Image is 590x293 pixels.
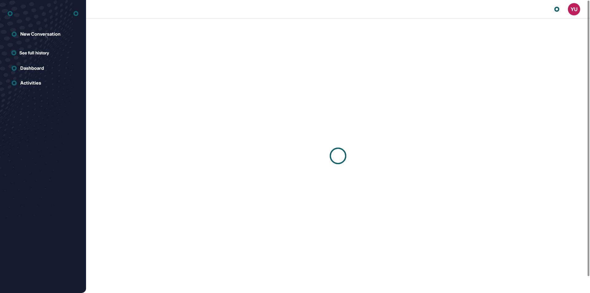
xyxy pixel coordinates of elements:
[11,49,78,56] a: See full history
[8,62,78,74] a: Dashboard
[20,31,61,37] div: New Conversation
[8,77,78,89] a: Activities
[568,3,580,15] button: YU
[20,80,41,86] div: Activities
[8,9,13,18] div: entrapeer-logo
[20,65,44,71] div: Dashboard
[19,49,49,56] span: See full history
[8,28,78,40] a: New Conversation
